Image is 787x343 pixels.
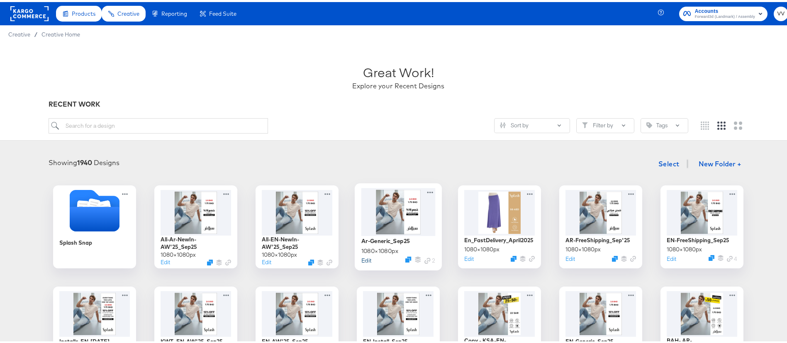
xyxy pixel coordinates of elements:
[256,183,339,266] div: All-EN-NewIn-AW'25_Sep251080×1080pxEditDuplicate
[464,253,474,261] button: Edit
[352,79,444,89] div: Explore your Recent Designs
[529,254,535,260] svg: Link
[161,8,187,15] span: Reporting
[641,116,688,131] button: TagTags
[709,253,714,259] svg: Duplicate
[361,254,371,262] button: Edit
[464,234,534,242] div: En_FastDelivery_April2025
[53,183,136,266] div: Splash Snap
[717,119,726,128] svg: Medium grid
[59,237,92,245] div: Splash Snap
[565,253,575,261] button: Edit
[576,116,634,131] button: FilterFilter by
[695,5,755,14] span: Accounts
[667,253,676,261] button: Edit
[727,254,733,260] svg: Link
[262,249,297,257] div: 1080 × 1080 px
[49,156,119,165] div: Showing Designs
[734,119,742,128] svg: Large grid
[565,234,630,242] div: AR-FreeShipping_Sep'25
[630,254,636,260] svg: Link
[646,120,652,126] svg: Tag
[565,243,601,251] div: 1080 × 1080 px
[355,181,442,268] div: Ar-Generic_Sep251080×1080pxEditDuplicateLink 2
[161,256,170,264] button: Edit
[117,8,139,15] span: Creative
[225,258,231,263] svg: Link
[49,97,748,107] div: RECENT WORK
[464,243,499,251] div: 1080 × 1080 px
[511,254,517,260] svg: Duplicate
[695,12,755,18] span: Forward3d (Landmark) / Assembly
[209,8,236,15] span: Feed Suite
[458,183,541,266] div: En_FastDelivery_April20251080×1080pxEditDuplicate
[8,29,30,36] span: Creative
[777,7,785,17] span: VV
[207,258,213,263] svg: Duplicate
[361,235,410,243] div: Ar-Generic_Sep25
[72,8,95,15] span: Products
[326,258,332,263] svg: Link
[262,234,332,249] div: All-EN-NewIn-AW'25_Sep25
[161,234,231,249] div: All-Ar-NewIn-AW'25_Sep25
[701,119,709,128] svg: Small grid
[53,188,136,229] svg: Folder
[660,183,743,266] div: EN-FreeShipping_Sep251080×1080pxEditDuplicateLink 4
[667,234,729,242] div: EN-FreeShipping_Sep25
[41,29,80,36] a: Creative Home
[154,183,237,266] div: All-Ar-NewIn-AW'25_Sep251080×1080pxEditDuplicate
[582,120,588,126] svg: Filter
[77,156,92,165] strong: 1940
[612,254,618,260] svg: Duplicate
[424,254,435,262] div: 2
[655,153,683,170] button: Select
[30,29,41,36] span: /
[49,116,268,131] input: Search for a design
[161,249,196,257] div: 1080 × 1080 px
[658,156,680,168] span: Select
[500,120,506,126] svg: Sliders
[727,253,737,261] div: 4
[363,61,434,79] div: Great Work!
[262,256,271,264] button: Edit
[308,258,314,263] svg: Duplicate
[494,116,570,131] button: SlidersSort by
[361,245,398,253] div: 1080 × 1080 px
[424,255,431,262] svg: Link
[405,254,412,260] svg: Duplicate
[667,243,702,251] div: 1080 × 1080 px
[679,5,768,19] button: AccountsForward3d (Landmark) / Assembly
[559,183,642,266] div: AR-FreeShipping_Sep'251080×1080pxEditDuplicate
[692,155,748,170] button: New Folder +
